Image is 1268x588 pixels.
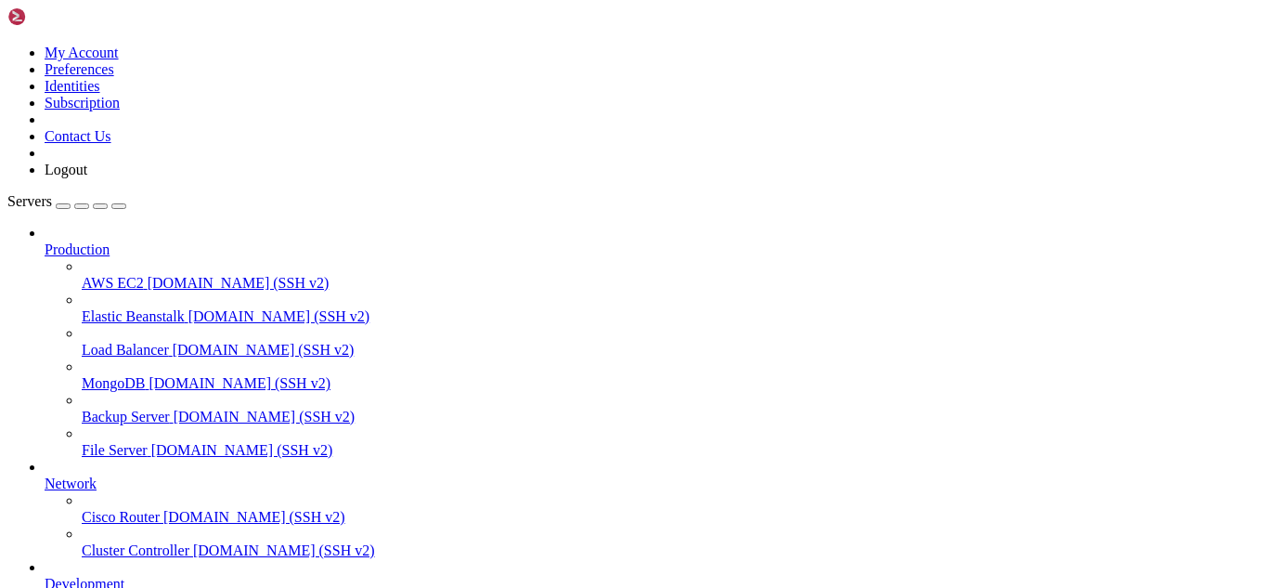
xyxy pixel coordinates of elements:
[163,509,345,525] span: [DOMAIN_NAME] (SSH v2)
[82,275,144,291] span: AWS EC2
[82,442,148,458] span: File Server
[82,308,185,324] span: Elastic Beanstalk
[82,392,1261,425] li: Backup Server [DOMAIN_NAME] (SSH v2)
[45,242,110,257] span: Production
[82,442,1261,459] a: File Server [DOMAIN_NAME] (SSH v2)
[45,225,1261,459] li: Production
[82,409,170,425] span: Backup Server
[45,128,111,144] a: Contact Us
[173,342,355,358] span: [DOMAIN_NAME] (SSH v2)
[82,258,1261,292] li: AWS EC2 [DOMAIN_NAME] (SSH v2)
[82,492,1261,526] li: Cisco Router [DOMAIN_NAME] (SSH v2)
[82,342,169,358] span: Load Balancer
[82,425,1261,459] li: File Server [DOMAIN_NAME] (SSH v2)
[45,476,97,491] span: Network
[82,509,160,525] span: Cisco Router
[151,442,333,458] span: [DOMAIN_NAME] (SSH v2)
[149,375,330,391] span: [DOMAIN_NAME] (SSH v2)
[174,409,356,425] span: [DOMAIN_NAME] (SSH v2)
[82,542,189,558] span: Cluster Controller
[45,78,100,94] a: Identities
[45,95,120,111] a: Subscription
[193,542,375,558] span: [DOMAIN_NAME] (SSH v2)
[45,242,1261,258] a: Production
[82,275,1261,292] a: AWS EC2 [DOMAIN_NAME] (SSH v2)
[82,409,1261,425] a: Backup Server [DOMAIN_NAME] (SSH v2)
[45,476,1261,492] a: Network
[7,7,114,26] img: Shellngn
[45,162,87,177] a: Logout
[82,308,1261,325] a: Elastic Beanstalk [DOMAIN_NAME] (SSH v2)
[148,275,330,291] span: [DOMAIN_NAME] (SSH v2)
[82,375,1261,392] a: MongoDB [DOMAIN_NAME] (SSH v2)
[7,193,126,209] a: Servers
[82,542,1261,559] a: Cluster Controller [DOMAIN_NAME] (SSH v2)
[82,375,145,391] span: MongoDB
[7,193,52,209] span: Servers
[82,342,1261,359] a: Load Balancer [DOMAIN_NAME] (SSH v2)
[45,45,119,60] a: My Account
[188,308,370,324] span: [DOMAIN_NAME] (SSH v2)
[82,509,1261,526] a: Cisco Router [DOMAIN_NAME] (SSH v2)
[82,325,1261,359] li: Load Balancer [DOMAIN_NAME] (SSH v2)
[82,526,1261,559] li: Cluster Controller [DOMAIN_NAME] (SSH v2)
[82,292,1261,325] li: Elastic Beanstalk [DOMAIN_NAME] (SSH v2)
[45,459,1261,559] li: Network
[82,359,1261,392] li: MongoDB [DOMAIN_NAME] (SSH v2)
[45,61,114,77] a: Preferences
